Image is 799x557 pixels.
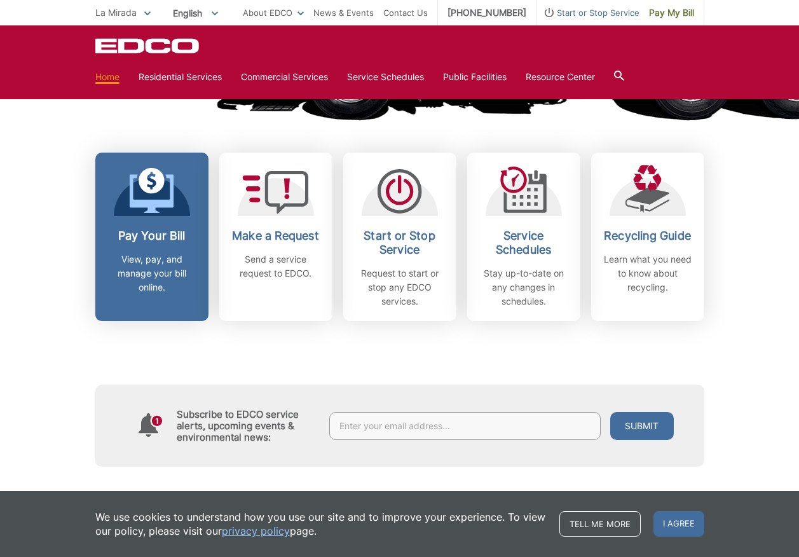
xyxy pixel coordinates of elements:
a: News & Events [313,6,374,20]
h2: Make a Request [229,229,323,243]
a: Commercial Services [241,70,328,84]
h2: Service Schedules [477,229,571,257]
p: Request to start or stop any EDCO services. [353,266,447,308]
span: English [163,3,228,24]
h2: Start or Stop Service [353,229,447,257]
a: Contact Us [383,6,428,20]
input: Enter your email address... [329,412,601,440]
p: We use cookies to understand how you use our site and to improve your experience. To view our pol... [95,510,547,538]
a: Make a Request Send a service request to EDCO. [219,153,332,321]
a: EDCD logo. Return to the homepage. [95,38,201,53]
a: Residential Services [139,70,222,84]
span: Pay My Bill [649,6,694,20]
p: Send a service request to EDCO. [229,252,323,280]
a: About EDCO [243,6,304,20]
a: Home [95,70,120,84]
a: Pay Your Bill View, pay, and manage your bill online. [95,153,208,321]
a: Tell me more [559,511,641,537]
p: View, pay, and manage your bill online. [105,252,199,294]
p: Stay up-to-date on any changes in schedules. [477,266,571,308]
a: privacy policy [222,524,290,538]
a: Resource Center [526,70,595,84]
span: La Mirada [95,7,137,18]
h2: Pay Your Bill [105,229,199,243]
a: Service Schedules Stay up-to-date on any changes in schedules. [467,153,580,321]
a: Service Schedules [347,70,424,84]
a: Public Facilities [443,70,507,84]
a: Recycling Guide Learn what you need to know about recycling. [591,153,704,321]
h4: Subscribe to EDCO service alerts, upcoming events & environmental news: [177,409,317,443]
